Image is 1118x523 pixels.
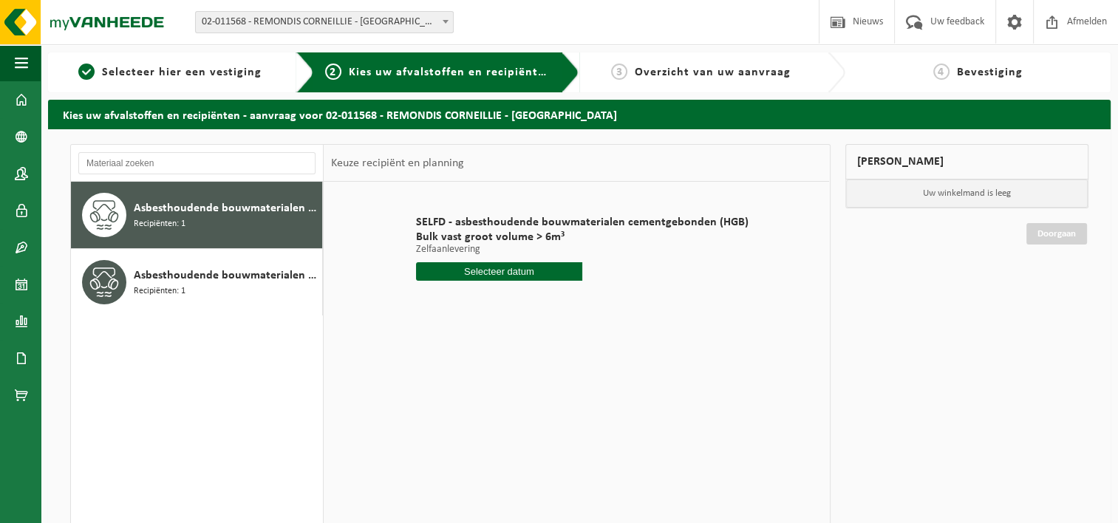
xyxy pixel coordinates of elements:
span: Bevestiging [957,66,1023,78]
span: Kies uw afvalstoffen en recipiënten [349,66,552,78]
span: Recipiënten: 1 [134,217,185,231]
span: SELFD - asbesthoudende bouwmaterialen cementgebonden (HGB) [416,215,749,230]
span: 02-011568 - REMONDIS CORNEILLIE - BRUGGE [195,11,454,33]
span: 1 [78,64,95,80]
span: 02-011568 - REMONDIS CORNEILLIE - BRUGGE [196,12,453,33]
span: 2 [325,64,341,80]
span: 4 [933,64,950,80]
input: Selecteer datum [416,262,582,281]
a: Doorgaan [1026,223,1087,245]
span: Asbesthoudende bouwmaterialen cementgebonden (hechtgebonden) [134,199,318,217]
button: Asbesthoudende bouwmaterialen cementgebonden met isolatie(hechtgebonden) Recipiënten: 1 [71,249,323,315]
span: Selecteer hier een vestiging [102,66,262,78]
span: Recipiënten: 1 [134,284,185,298]
button: Asbesthoudende bouwmaterialen cementgebonden (hechtgebonden) Recipiënten: 1 [71,182,323,249]
span: Bulk vast groot volume > 6m³ [416,230,749,245]
div: [PERSON_NAME] [845,144,1089,180]
p: Uw winkelmand is leeg [846,180,1088,208]
span: Overzicht van uw aanvraag [635,66,791,78]
span: Asbesthoudende bouwmaterialen cementgebonden met isolatie(hechtgebonden) [134,267,318,284]
h2: Kies uw afvalstoffen en recipiënten - aanvraag voor 02-011568 - REMONDIS CORNEILLIE - [GEOGRAPHIC... [48,100,1111,129]
input: Materiaal zoeken [78,152,316,174]
p: Zelfaanlevering [416,245,749,255]
a: 1Selecteer hier een vestiging [55,64,284,81]
div: Keuze recipiënt en planning [324,145,471,182]
span: 3 [611,64,627,80]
